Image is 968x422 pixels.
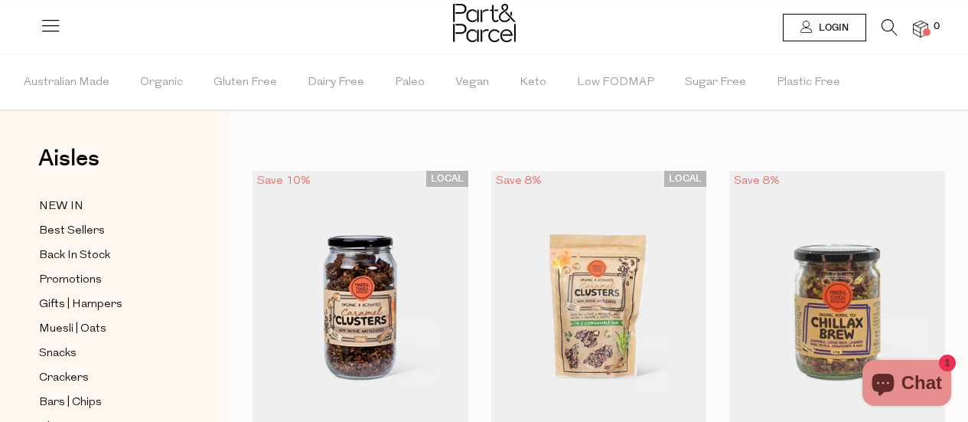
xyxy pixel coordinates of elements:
span: Snacks [39,345,77,363]
a: NEW IN [39,197,178,216]
span: Dairy Free [308,56,364,110]
a: Aisles [38,147,99,185]
span: Best Sellers [39,222,105,240]
span: Keto [520,56,546,110]
a: Crackers [39,368,178,388]
span: Australian Made [24,56,109,110]
span: Back In Stock [39,247,110,265]
a: 0 [913,21,928,37]
span: Plastic Free [777,56,840,110]
inbox-online-store-chat: Shopify online store chat [858,360,956,410]
a: Muesli | Oats [39,319,178,339]
span: Paleo [395,56,425,110]
a: Gifts | Hampers [39,295,178,314]
span: Low FODMAP [577,56,654,110]
span: NEW IN [39,198,83,216]
a: Snacks [39,344,178,363]
span: Muesli | Oats [39,320,106,339]
span: LOCAL [426,171,468,187]
span: Promotions [39,271,102,290]
span: Aisles [38,142,99,175]
a: Best Sellers [39,221,178,240]
div: Save 8% [729,171,784,191]
span: Organic [140,56,183,110]
span: Bars | Chips [39,394,102,412]
span: Gifts | Hampers [39,296,122,314]
span: 0 [930,20,944,34]
span: Sugar Free [685,56,746,110]
span: Vegan [455,56,489,110]
span: Login [815,21,849,34]
span: Gluten Free [213,56,277,110]
span: Crackers [39,369,89,388]
a: Bars | Chips [39,393,178,412]
div: Save 8% [491,171,546,191]
a: Back In Stock [39,246,178,265]
a: Login [783,14,866,41]
div: Save 10% [253,171,315,191]
a: Promotions [39,270,178,290]
img: Part&Parcel [453,4,516,42]
span: LOCAL [664,171,706,187]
